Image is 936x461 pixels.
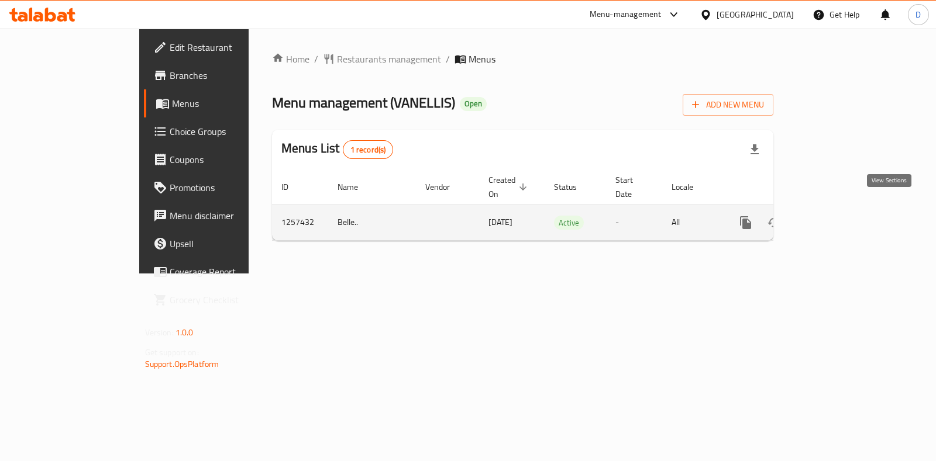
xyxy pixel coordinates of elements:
div: Total records count [343,140,394,159]
a: Coupons [144,145,295,174]
span: Vendor [425,180,465,194]
li: / [446,52,450,66]
span: Open [460,99,487,109]
th: Actions [722,169,854,205]
button: Add New Menu [683,94,773,116]
a: Menu disclaimer [144,202,295,230]
a: Support.OpsPlatform [145,356,219,372]
td: All [662,204,722,240]
span: Coverage Report [170,265,286,279]
td: 1257432 [272,204,328,240]
span: Version: [145,325,174,340]
span: [DATE] [488,214,512,230]
span: 1.0.0 [175,325,194,340]
button: more [732,209,760,237]
span: ID [281,180,304,194]
a: Branches [144,61,295,89]
span: Created On [488,173,531,201]
span: Menus [172,96,286,110]
a: Coverage Report [144,258,295,286]
span: 1 record(s) [343,144,393,155]
h2: Menus List [281,140,393,159]
span: Upsell [170,237,286,251]
span: Get support on: [145,345,199,360]
span: Choice Groups [170,124,286,138]
span: Name [338,180,373,194]
span: Add New Menu [692,98,764,112]
li: / [314,52,318,66]
a: Upsell [144,230,295,258]
span: Branches [170,68,286,82]
a: Menus [144,89,295,117]
span: Menus [469,52,495,66]
span: Grocery Checklist [170,293,286,307]
span: Edit Restaurant [170,40,286,54]
span: Status [554,180,592,194]
a: Grocery Checklist [144,286,295,314]
span: Restaurants management [337,52,441,66]
nav: breadcrumb [272,52,773,66]
button: Change Status [760,209,788,237]
div: Export file [741,136,769,164]
table: enhanced table [272,169,854,241]
a: Choice Groups [144,117,295,145]
a: Restaurants management [323,52,441,66]
a: Promotions [144,174,295,202]
td: Belle.. [328,204,416,240]
span: Menu disclaimer [170,209,286,223]
div: Menu-management [590,8,662,22]
div: Open [460,97,487,111]
a: Edit Restaurant [144,33,295,61]
span: D [916,8,921,21]
td: - [606,204,662,240]
span: Start Date [615,173,648,201]
span: Locale [672,180,708,194]
span: Active [554,216,584,230]
span: Menu management ( VANELLIS ) [272,89,455,116]
div: [GEOGRAPHIC_DATA] [717,8,794,21]
span: Coupons [170,152,286,167]
span: Promotions [170,181,286,195]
